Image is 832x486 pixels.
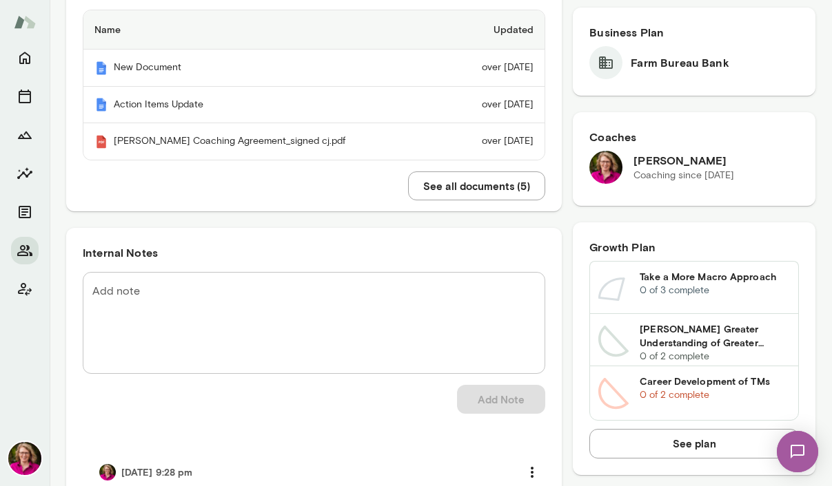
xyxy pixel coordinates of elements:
img: Mento | Coaching sessions [94,135,108,149]
h6: Internal Notes [83,244,545,261]
button: Home [11,44,39,72]
p: 0 of 2 complete [640,350,790,363]
th: Name [83,10,447,50]
h6: [PERSON_NAME] [633,152,734,169]
button: Sessions [11,83,39,110]
h6: Coaches [589,129,799,145]
button: Documents [11,198,39,226]
th: New Document [83,50,447,87]
img: Trina Mays [99,464,116,480]
th: Updated [447,10,545,50]
h6: [DATE] 9:28 pm [121,465,192,479]
p: 0 of 2 complete [640,388,790,402]
button: Members [11,237,39,264]
button: Client app [11,275,39,303]
p: Coaching since [DATE] [633,169,734,182]
h6: Farm Bureau Bank [631,54,729,71]
h6: Growth Plan [589,239,799,255]
h6: [PERSON_NAME] Greater Understanding of Greater Landscape [640,322,790,350]
h6: Business Plan [589,24,799,41]
img: Trina Mays [589,151,622,184]
img: Mento [14,9,36,35]
p: 0 of 3 complete [640,284,790,297]
th: Action Items Update [83,87,447,124]
button: Insights [11,160,39,187]
td: over [DATE] [447,50,545,87]
h6: Take a More Macro Approach [640,270,790,284]
th: [PERSON_NAME] Coaching Agreement_signed cj.pdf [83,123,447,160]
td: over [DATE] [447,123,545,160]
button: Growth Plan [11,121,39,149]
img: Trina Mays [8,442,41,475]
td: over [DATE] [447,87,545,124]
button: See all documents (5) [408,171,545,200]
button: See plan [589,429,799,458]
img: Mento | Coaching sessions [94,98,108,112]
h6: Career Development of TMs [640,374,790,388]
img: Mento | Coaching sessions [94,61,108,75]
